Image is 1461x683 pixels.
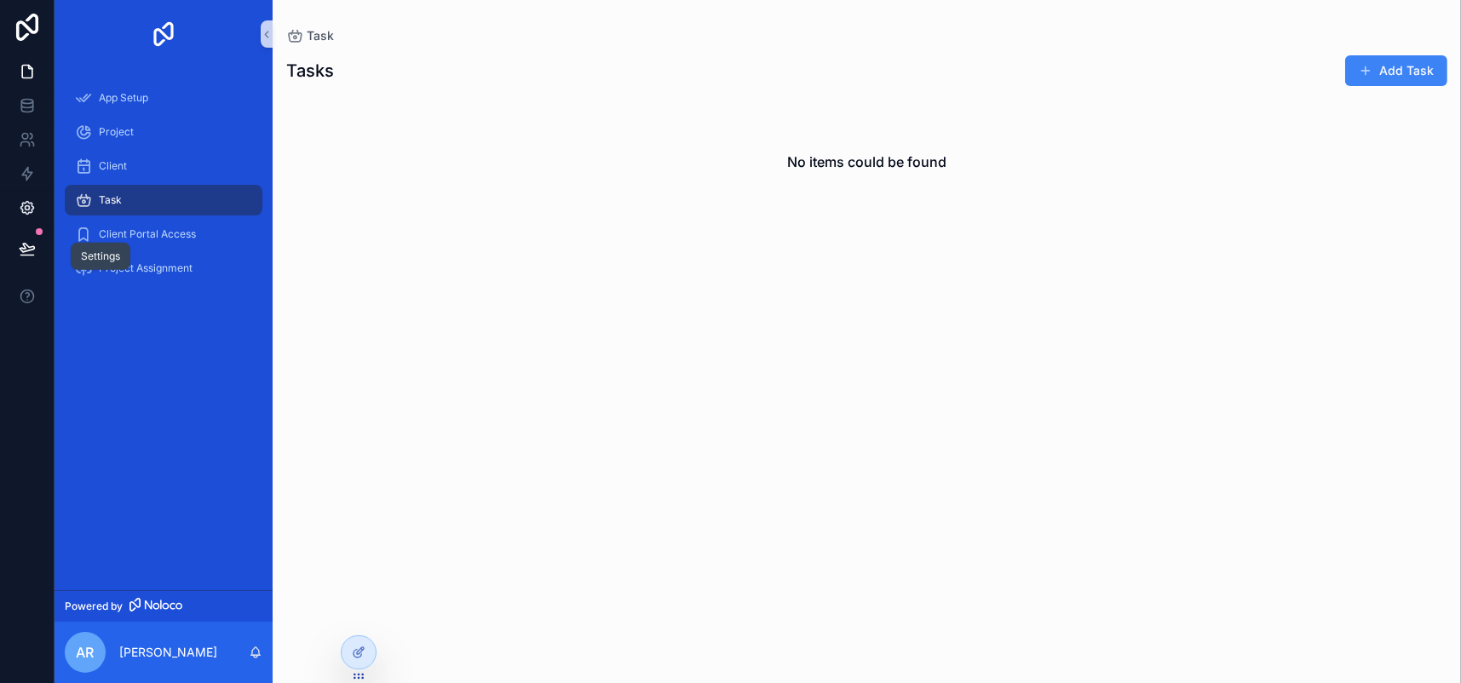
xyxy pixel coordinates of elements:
[1345,55,1447,86] button: Add Task
[99,125,134,139] span: Project
[99,193,122,207] span: Task
[286,59,334,83] h1: Tasks
[65,151,262,181] a: Client
[65,600,123,613] span: Powered by
[65,253,262,284] a: Project Assignment
[55,68,273,311] div: scrollable content
[65,83,262,113] a: App Setup
[99,91,148,105] span: App Setup
[77,642,95,663] span: AR
[65,219,262,250] a: Client Portal Access
[150,20,177,48] img: App logo
[307,27,334,44] span: Task
[99,227,196,241] span: Client Portal Access
[65,117,262,147] a: Project
[119,644,217,661] p: [PERSON_NAME]
[99,159,127,173] span: Client
[99,261,193,275] span: Project Assignment
[787,152,946,172] h2: No items could be found
[65,185,262,215] a: Task
[286,27,334,44] a: Task
[81,250,120,263] div: Settings
[55,590,273,622] a: Powered by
